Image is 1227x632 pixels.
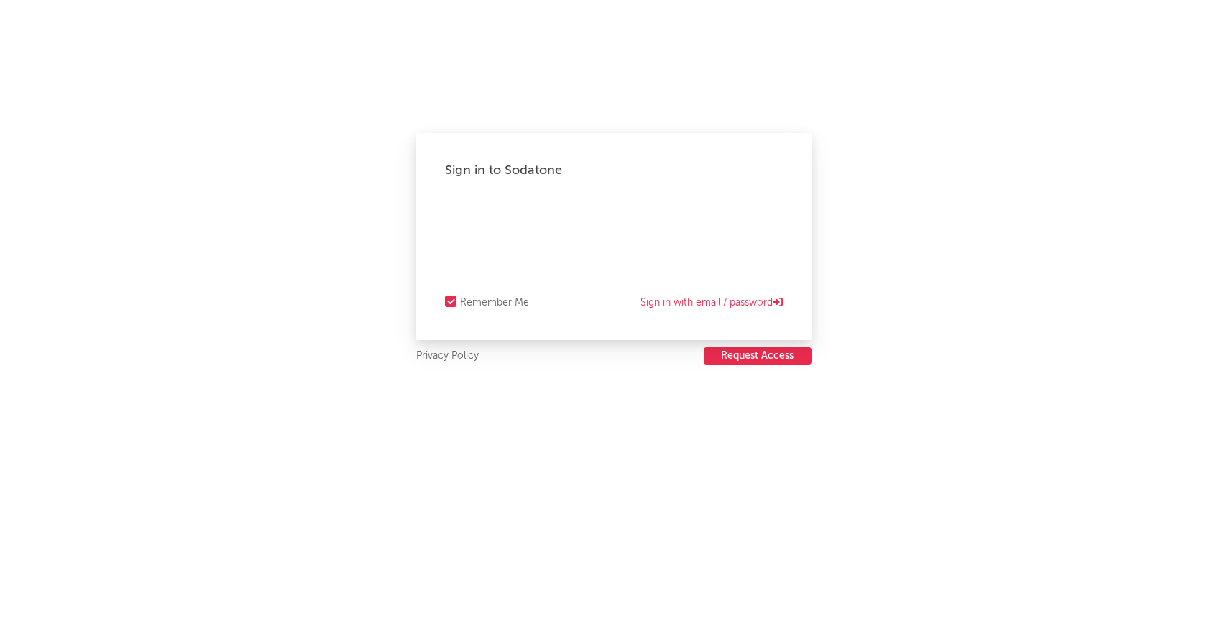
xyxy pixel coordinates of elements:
button: Request Access [704,347,812,365]
div: Sign in to Sodatone [445,162,783,179]
a: Privacy Policy [416,347,479,365]
div: Remember Me [460,294,529,311]
a: Sign in with email / password [640,294,783,311]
